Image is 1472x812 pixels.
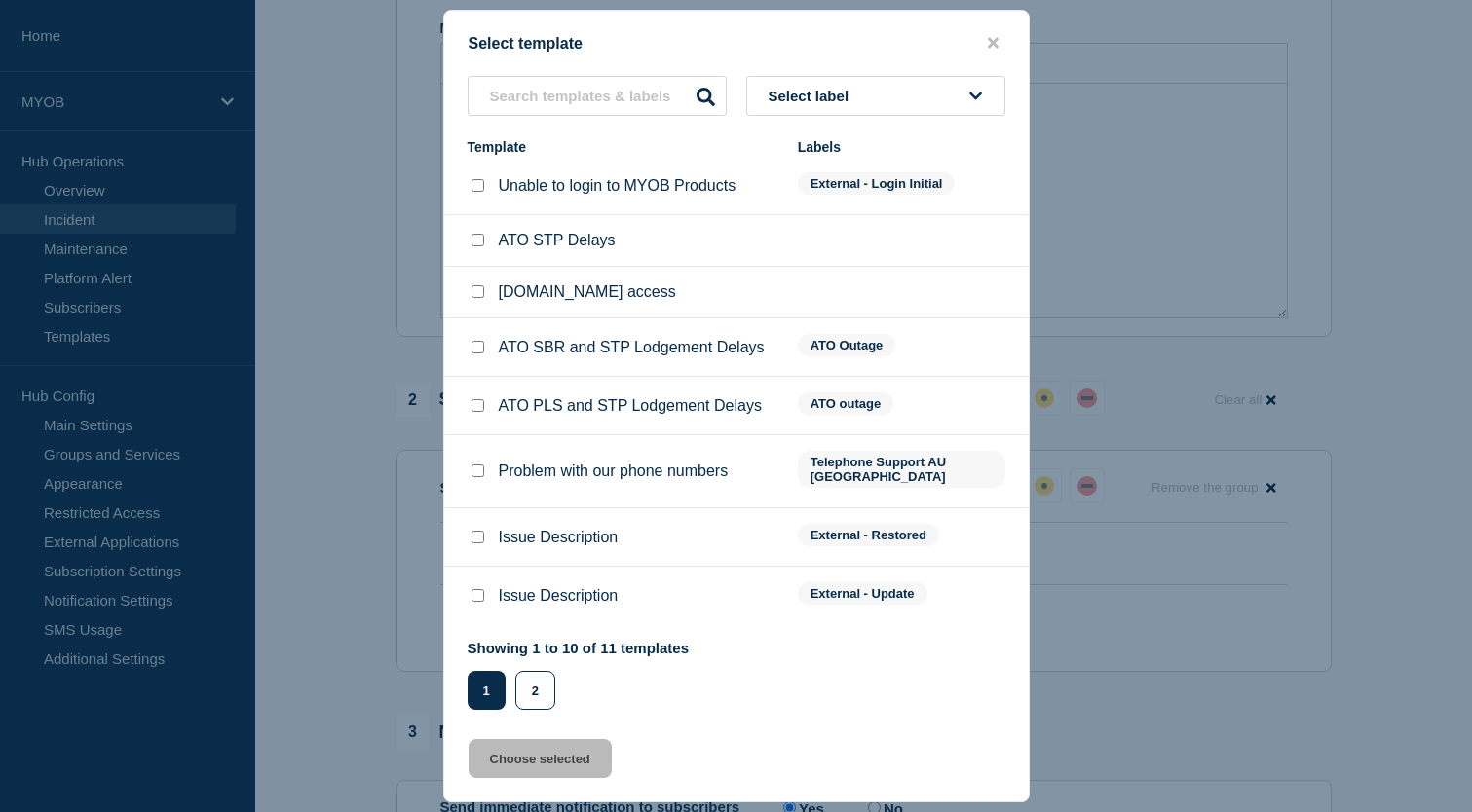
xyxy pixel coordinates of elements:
[472,589,484,602] input: Issue Description checkbox
[499,462,729,480] p: Problem with our phone numbers
[472,285,484,298] input: my.myob.com access checkbox
[798,451,1005,488] span: Telephone Support AU [GEOGRAPHIC_DATA]
[472,399,484,412] input: ATO PLS and STP Lodgement Delays checkbox
[472,464,484,477] input: Problem with our phone numbers checkbox
[472,234,484,246] input: ATO STP Delays checkbox
[798,172,956,195] span: External - Login Initial
[468,640,690,656] p: Showing 1 to 10 of 11 templates
[472,341,484,353] input: ATO SBR and STP Lodgement Delays checkbox
[472,179,484,192] input: Unable to login to MYOB Products checkbox
[499,283,676,301] p: [DOMAIN_NAME] access
[499,587,619,605] p: Issue Description
[798,392,893,415] span: ATO outage
[769,88,857,104] span: Select label
[499,232,616,249] p: ATO STP Delays
[468,76,727,116] input: Search templates & labels
[468,139,778,155] div: Template
[798,524,939,546] span: External - Restored
[499,177,736,195] p: Unable to login to MYOB Products
[746,76,1005,116] button: Select label
[798,139,1005,155] div: Labels
[499,339,765,356] p: ATO SBR and STP Lodgement Delays
[468,671,506,710] button: 1
[499,397,762,415] p: ATO PLS and STP Lodgement Delays
[798,582,927,605] span: External - Update
[515,671,555,710] button: 2
[444,34,1029,53] div: Select template
[798,334,896,356] span: ATO Outage
[982,34,1004,53] button: close button
[469,739,612,778] button: Choose selected
[472,531,484,543] input: Issue Description checkbox
[499,529,619,546] p: Issue Description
